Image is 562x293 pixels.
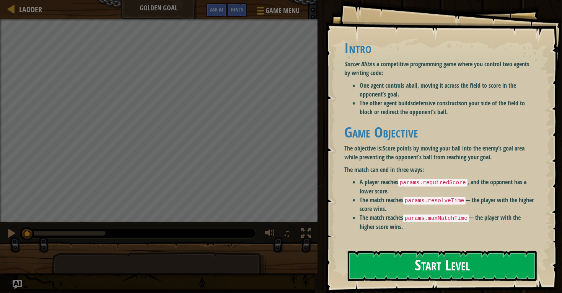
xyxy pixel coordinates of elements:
[403,214,469,222] code: params.maxMatchTime
[413,99,461,107] strong: defensive constructs
[344,40,535,56] h1: Intro
[360,178,535,195] li: A player reaches , and the opponent has a lower score.
[344,60,535,77] p: is a competitive programming game where you control two agents by writing code:
[206,3,227,17] button: Ask AI
[251,3,304,21] button: Game Menu
[344,165,535,174] p: The match can end in three ways:
[344,144,525,161] strong: Score points by moving your ball into the enemy’s goal area while preventing the opponent’s ball ...
[348,251,537,281] button: Start Level
[344,60,371,68] em: Soccer Blitz
[360,81,535,99] li: One agent controls a , moving it across the field to score in the opponent’s goal.
[360,213,535,231] li: The match reaches — the player with the higher score wins.
[13,280,22,289] button: Ask AI
[4,226,19,242] button: Ctrl + P: Pause
[344,144,535,162] p: The objective is:
[398,179,468,187] code: params.requiredScore
[409,81,417,90] strong: ball
[231,6,243,13] span: Hints
[344,124,535,140] h1: Game Objective
[266,6,300,16] span: Game Menu
[298,226,314,242] button: Toggle fullscreen
[283,228,291,239] span: ♫
[403,197,466,205] code: params.resolveTime
[282,226,295,242] button: ♫
[360,196,535,213] li: The match reaches — the player with the higher score wins.
[15,4,42,15] a: Ladder
[19,4,42,15] span: Ladder
[262,226,278,242] button: Adjust volume
[360,99,535,116] li: The other agent builds on your side of the field to block or redirect the opponent’s ball.
[210,6,223,13] span: Ask AI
